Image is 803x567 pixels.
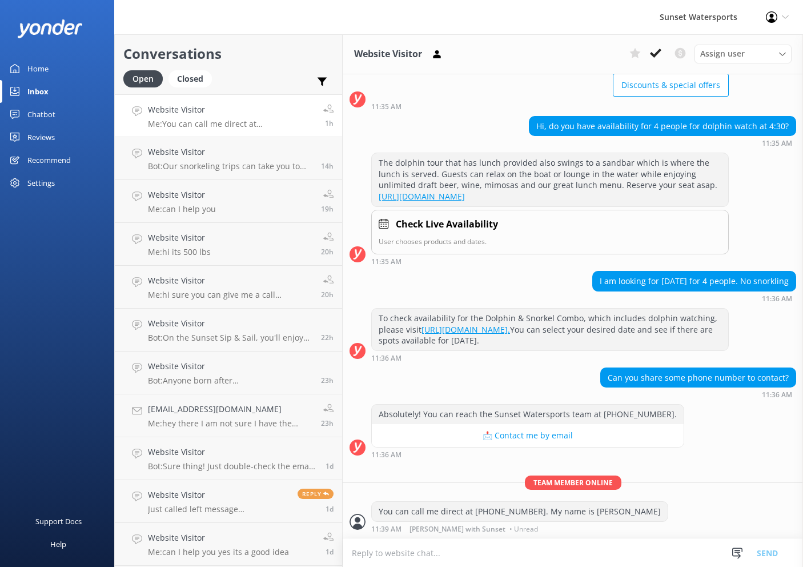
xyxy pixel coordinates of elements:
[371,355,401,362] strong: 11:36 AM
[321,333,334,342] span: Oct 11 2025 01:48pm (UTC -05:00) America/Cancun
[148,204,216,214] p: Me: can I help you
[115,523,342,566] a: Website VisitorMe:can I help you yes its a good idea1d
[50,533,66,556] div: Help
[592,294,796,302] div: Oct 12 2025 10:36am (UTC -05:00) America/Cancun
[298,489,334,499] span: Reply
[168,72,218,85] a: Closed
[601,368,796,388] div: Can you share some phone number to contact?
[372,153,728,206] div: The dolphin tour that has lunch provided also swings to a sandbar which is where the lunch is ser...
[321,418,334,428] span: Oct 11 2025 12:13pm (UTC -05:00) America/Cancun
[371,450,684,458] div: Oct 12 2025 10:36am (UTC -05:00) America/Cancun
[372,502,668,521] div: You can call me direct at [PHONE_NUMBER]. My name is [PERSON_NAME]
[148,247,211,257] p: Me: hi its 500 lbs
[115,394,342,437] a: [EMAIL_ADDRESS][DOMAIN_NAME]Me:hey there I am not sure I have the correct answer but the office w...
[115,437,342,480] a: Website VisitorBot:Sure thing! Just double-check the email you used for your reservation. If you ...
[148,403,312,416] h4: [EMAIL_ADDRESS][DOMAIN_NAME]
[700,47,745,60] span: Assign user
[326,461,334,471] span: Oct 11 2025 11:07am (UTC -05:00) America/Cancun
[396,217,498,232] h4: Check Live Availability
[321,204,334,214] span: Oct 11 2025 04:54pm (UTC -05:00) America/Cancun
[379,236,721,247] p: User chooses products and dates.
[421,324,510,335] a: [URL][DOMAIN_NAME].
[321,247,334,257] span: Oct 11 2025 03:08pm (UTC -05:00) America/Cancun
[148,333,312,343] p: Bot: On the Sunset Sip & Sail, you'll enjoy appetizers like jerk chicken sliders, BBQ meatballs, ...
[148,532,289,544] h4: Website Visitor
[148,274,312,287] h4: Website Visitor
[148,547,289,557] p: Me: can I help you yes its a good idea
[762,140,792,147] strong: 11:35 AM
[762,296,792,302] strong: 11:36 AM
[379,191,465,202] a: [URL][DOMAIN_NAME]
[326,504,334,514] span: Oct 11 2025 10:31am (UTC -05:00) America/Cancun
[27,103,55,126] div: Chatbot
[148,418,312,429] p: Me: hey there I am not sure I have the correct answer but the office will! [PHONE_NUMBER]
[148,317,312,330] h4: Website Visitor
[371,526,401,533] strong: 11:39 AM
[123,70,163,87] div: Open
[371,354,729,362] div: Oct 12 2025 10:36am (UTC -05:00) America/Cancun
[509,526,538,533] span: • Unread
[27,80,49,103] div: Inbox
[321,290,334,300] span: Oct 11 2025 03:08pm (UTC -05:00) America/Cancun
[148,103,315,116] h4: Website Visitor
[115,137,342,180] a: Website VisitorBot:Our snorkeling trips can take you to both sides! The Rise & Reef Morning Snork...
[372,424,684,447] button: 📩 Contact me by email
[372,309,728,350] div: To check availability for the Dolphin & Snorkel Combo, which includes dolphin watching, please vi...
[17,19,83,38] img: yonder-white-logo.png
[529,139,796,147] div: Oct 12 2025 10:35am (UTC -05:00) America/Cancun
[115,480,342,523] a: Website VisitorJust called left message [PHONE_NUMBER]Reply1d
[372,405,684,424] div: Absolutely! You can reach the Sunset Watersports team at [PHONE_NUMBER].
[321,161,334,171] span: Oct 11 2025 09:18pm (UTC -05:00) America/Cancun
[148,290,312,300] p: Me: hi sure you can give me a call [PHONE_NUMBER]
[321,376,334,385] span: Oct 11 2025 12:21pm (UTC -05:00) America/Cancun
[148,189,216,201] h4: Website Visitor
[762,392,792,398] strong: 11:36 AM
[115,309,342,352] a: Website VisitorBot:On the Sunset Sip & Sail, you'll enjoy appetizers like jerk chicken sliders, B...
[409,526,505,533] span: [PERSON_NAME] with Sunset
[148,360,312,373] h4: Website Visitor
[115,223,342,266] a: Website VisitorMe:hi its 500 lbs20h
[148,446,317,458] h4: Website Visitor
[371,525,668,533] div: Oct 12 2025 10:39am (UTC -05:00) America/Cancun
[27,149,71,171] div: Recommend
[148,504,289,514] p: Just called left message [PHONE_NUMBER]
[115,352,342,394] a: Website VisitorBot:Anyone born after [DEMOGRAPHIC_DATA], must take the [US_STATE] Boater Safety T...
[27,57,49,80] div: Home
[325,118,334,128] span: Oct 12 2025 10:39am (UTC -05:00) America/Cancun
[123,43,334,65] h2: Conversations
[115,180,342,223] a: Website VisitorMe:can I help you19h
[371,452,401,458] strong: 11:36 AM
[115,94,342,137] a: Website VisitorMe:You can call me direct at [PHONE_NUMBER]. My name is [PERSON_NAME]1h
[326,547,334,557] span: Oct 11 2025 10:06am (UTC -05:00) America/Cancun
[148,119,315,129] p: Me: You can call me direct at [PHONE_NUMBER]. My name is [PERSON_NAME]
[148,461,317,472] p: Bot: Sure thing! Just double-check the email you used for your reservation. If you still can't fi...
[148,231,211,244] h4: Website Visitor
[371,258,401,265] strong: 11:35 AM
[600,390,796,398] div: Oct 12 2025 10:36am (UTC -05:00) America/Cancun
[168,70,212,87] div: Closed
[525,476,621,490] span: Team member online
[35,510,82,533] div: Support Docs
[148,146,312,158] h4: Website Visitor
[123,72,168,85] a: Open
[371,257,729,265] div: Oct 12 2025 10:35am (UTC -05:00) America/Cancun
[371,103,401,110] strong: 11:35 AM
[371,102,729,110] div: Oct 12 2025 10:35am (UTC -05:00) America/Cancun
[115,266,342,309] a: Website VisitorMe:hi sure you can give me a call [PHONE_NUMBER]20h
[529,117,796,136] div: Hi, do you have availability for 4 people for dolphin watch at 4:30?
[148,376,312,386] p: Bot: Anyone born after [DEMOGRAPHIC_DATA], must take the [US_STATE] Boater Safety Test to operate...
[694,45,792,63] div: Assign User
[613,74,729,97] button: Discounts & special offers
[593,271,796,291] div: I am looking for [DATE] for 4 people. No snorkling
[27,171,55,194] div: Settings
[148,489,289,501] h4: Website Visitor
[354,47,422,62] h3: Website Visitor
[148,161,312,171] p: Bot: Our snorkeling trips can take you to both sides! The Rise & Reef Morning Snorkel, Afternoon ...
[27,126,55,149] div: Reviews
